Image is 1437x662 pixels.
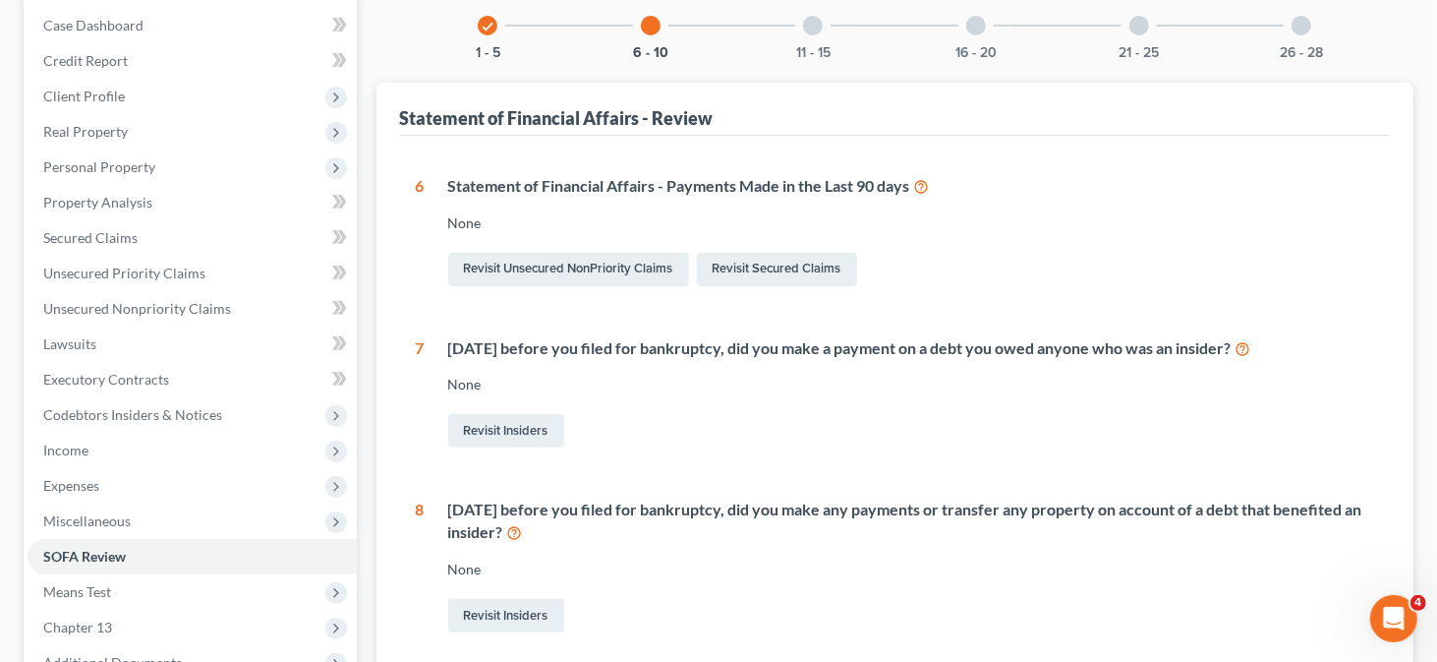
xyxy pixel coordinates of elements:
span: Unsecured Priority Claims [43,265,205,281]
button: 16 - 20 [955,46,997,60]
span: Client Profile [43,88,125,104]
span: Real Property [43,123,128,140]
div: None [448,560,1375,579]
div: Statement of Financial Affairs - Payments Made in the Last 90 days [448,175,1375,198]
a: Secured Claims [28,220,357,256]
iframe: Intercom live chat [1370,595,1417,642]
button: 11 - 15 [796,46,831,60]
a: Revisit Insiders [448,414,564,448]
span: Income [43,442,88,458]
div: 8 [416,499,425,636]
span: Chapter 13 [43,619,112,635]
a: Revisit Secured Claims [697,253,857,286]
a: SOFA Review [28,539,357,574]
div: [DATE] before you filed for bankruptcy, did you make a payment on a debt you owed anyone who was ... [448,337,1375,360]
a: Credit Report [28,43,357,79]
a: Revisit Unsecured NonPriority Claims [448,253,689,286]
button: 26 - 28 [1280,46,1323,60]
span: Credit Report [43,52,128,69]
div: 7 [416,337,425,452]
span: Means Test [43,583,111,600]
button: 6 - 10 [633,46,668,60]
div: None [448,375,1375,394]
span: Lawsuits [43,335,96,352]
span: SOFA Review [43,548,126,565]
span: Unsecured Nonpriority Claims [43,300,231,317]
div: Statement of Financial Affairs - Review [400,106,714,130]
span: Secured Claims [43,229,138,246]
span: Property Analysis [43,194,152,211]
button: 1 - 5 [476,46,500,60]
div: [DATE] before you filed for bankruptcy, did you make any payments or transfer any property on acc... [448,499,1375,544]
div: 6 [416,175,425,290]
span: Personal Property [43,158,155,175]
a: Unsecured Priority Claims [28,256,357,291]
a: Lawsuits [28,327,357,362]
a: Property Analysis [28,185,357,220]
div: None [448,213,1375,233]
a: Revisit Insiders [448,599,564,632]
i: check [481,20,494,33]
span: Case Dashboard [43,17,144,33]
span: Expenses [43,477,99,494]
button: 21 - 25 [1119,46,1159,60]
span: Miscellaneous [43,512,131,529]
span: Executory Contracts [43,371,169,388]
span: Codebtors Insiders & Notices [43,406,222,423]
a: Executory Contracts [28,362,357,397]
a: Unsecured Nonpriority Claims [28,291,357,327]
span: 4 [1410,595,1426,611]
a: Case Dashboard [28,8,357,43]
